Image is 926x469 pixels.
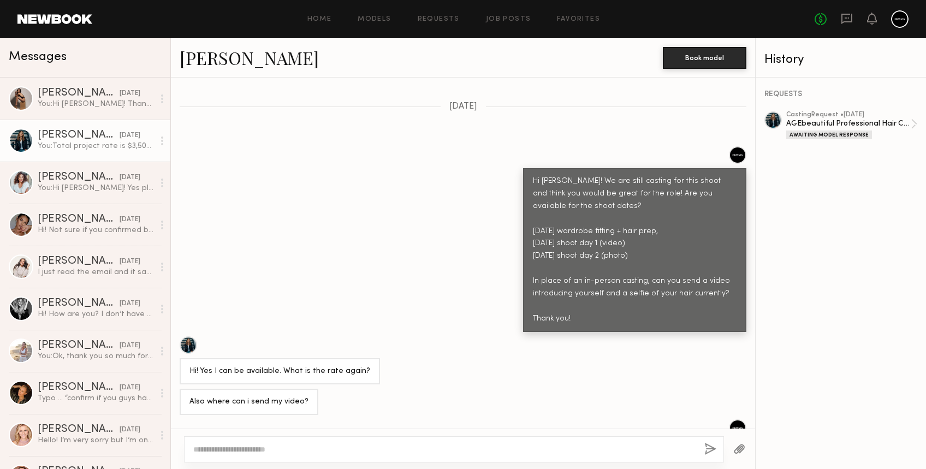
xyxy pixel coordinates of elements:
[663,47,746,69] button: Book model
[120,130,140,141] div: [DATE]
[38,225,154,235] div: Hi! Not sure if you confirmed bookings already, but wanted to let you know I just got back [DATE]...
[38,256,120,267] div: [PERSON_NAME]
[120,299,140,309] div: [DATE]
[120,215,140,225] div: [DATE]
[38,393,154,403] div: Typo … “confirm if you guys have booked”.
[120,425,140,435] div: [DATE]
[38,172,120,183] div: [PERSON_NAME]
[189,365,370,378] div: Hi! Yes I can be available. What is the rate again?
[663,52,746,62] a: Book model
[38,340,120,351] div: [PERSON_NAME]
[786,111,911,118] div: casting Request • [DATE]
[38,183,154,193] div: You: Hi [PERSON_NAME]! Yes please send to [EMAIL_ADDRESS][PERSON_NAME][DOMAIN_NAME]. Thank you!
[786,111,917,139] a: castingRequest •[DATE]AGEbeautiful Professional Hair Color Campaign Gray CoverageAwaiting Model R...
[358,16,391,23] a: Models
[449,102,477,111] span: [DATE]
[38,141,154,151] div: You: Total project rate is $3,500 total project rate. Please send video to [EMAIL_ADDRESS][PERSON...
[38,351,154,361] div: You: Ok, thank you so much for the reply! :)
[38,382,120,393] div: [PERSON_NAME]
[120,88,140,99] div: [DATE]
[786,130,872,139] div: Awaiting Model Response
[38,88,120,99] div: [PERSON_NAME]
[120,257,140,267] div: [DATE]
[180,46,319,69] a: [PERSON_NAME]
[120,173,140,183] div: [DATE]
[120,341,140,351] div: [DATE]
[120,383,140,393] div: [DATE]
[786,118,911,129] div: AGEbeautiful Professional Hair Color Campaign Gray Coverage
[38,214,120,225] div: [PERSON_NAME]
[38,130,120,141] div: [PERSON_NAME]
[38,424,120,435] div: [PERSON_NAME]
[9,51,67,63] span: Messages
[307,16,332,23] a: Home
[486,16,531,23] a: Job Posts
[418,16,460,23] a: Requests
[764,54,917,66] div: History
[764,91,917,98] div: REQUESTS
[38,309,154,319] div: Hi! How are you? I don’t have any gray hair! I have natural blonde hair with highlights. I’m base...
[38,267,154,277] div: I just read the email and it says the color is more permanent in the two weeks that was said in t...
[38,298,120,309] div: [PERSON_NAME]
[189,396,308,408] div: Also where can i send my video?
[557,16,600,23] a: Favorites
[38,99,154,109] div: You: Hi [PERSON_NAME]! Thank you for your patience, we are still in the process of casting for th...
[38,435,154,446] div: Hello! I’m very sorry but I’m on an all day shoot in [GEOGRAPHIC_DATA] [DATE]. A one day shoot tu...
[533,175,737,325] div: Hi [PERSON_NAME]! We are still casting for this shoot and think you would be great for the role! ...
